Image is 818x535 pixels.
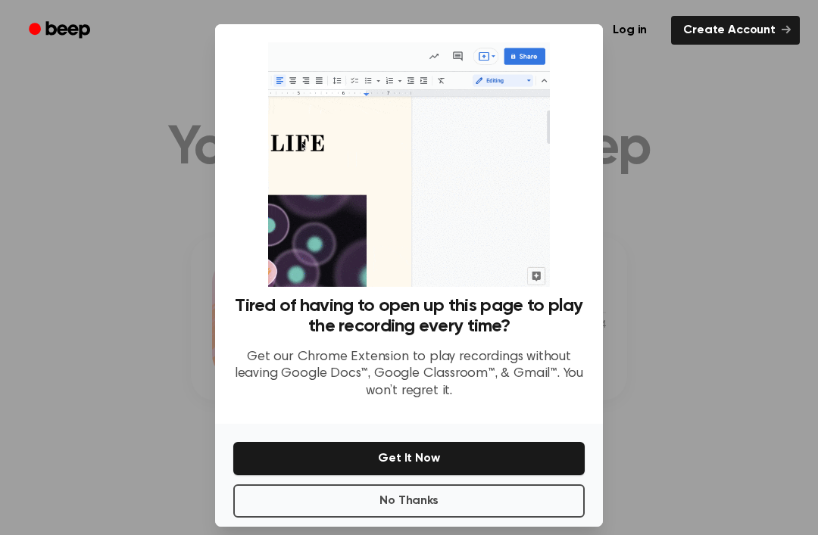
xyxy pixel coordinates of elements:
[268,42,549,287] img: Beep extension in action
[233,296,585,337] h3: Tired of having to open up this page to play the recording every time?
[233,484,585,518] button: No Thanks
[233,442,585,475] button: Get It Now
[18,16,104,45] a: Beep
[598,13,662,48] a: Log in
[233,349,585,400] p: Get our Chrome Extension to play recordings without leaving Google Docs™, Google Classroom™, & Gm...
[671,16,800,45] a: Create Account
